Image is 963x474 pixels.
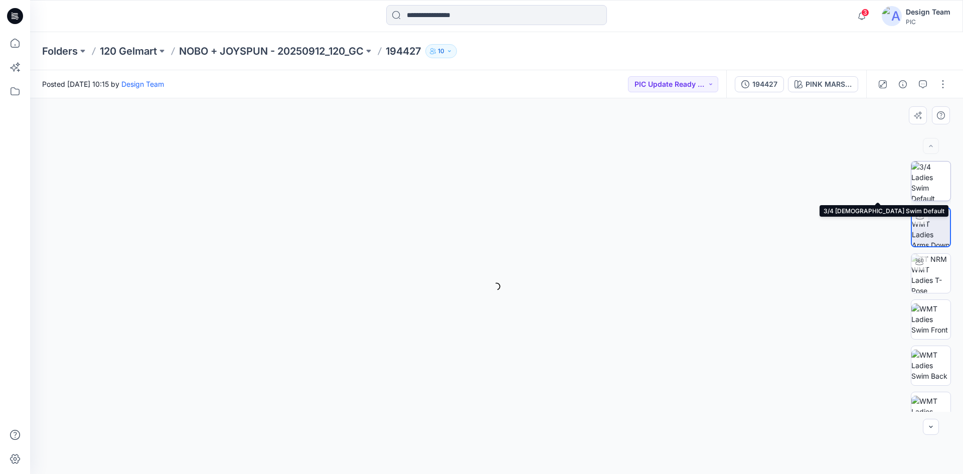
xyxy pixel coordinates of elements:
div: PIC [906,18,950,26]
span: 3 [861,9,869,17]
a: 120 Gelmart [100,44,157,58]
p: 194427 [386,44,421,58]
img: avatar [882,6,902,26]
a: Design Team [121,80,164,88]
img: TT NRM WMT Ladies Arms Down [912,208,950,246]
div: PINK MARSHMALLOW [806,79,852,90]
img: WMT Ladies Swim Back [911,350,950,381]
img: WMT Ladies Swim Front [911,303,950,335]
button: Details [895,76,911,92]
div: Design Team [906,6,950,18]
a: NOBO + JOYSPUN - 20250912_120_GC [179,44,364,58]
a: Folders [42,44,78,58]
p: 10 [438,46,444,57]
span: Posted [DATE] 10:15 by [42,79,164,89]
img: WMT Ladies Swim Left [911,396,950,427]
button: 194427 [735,76,784,92]
button: PINK MARSHMALLOW [788,76,858,92]
img: TT NRM WMT Ladies T-Pose [911,254,950,293]
button: 10 [425,44,457,58]
img: 3/4 Ladies Swim Default [911,162,950,201]
div: 194427 [752,79,777,90]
